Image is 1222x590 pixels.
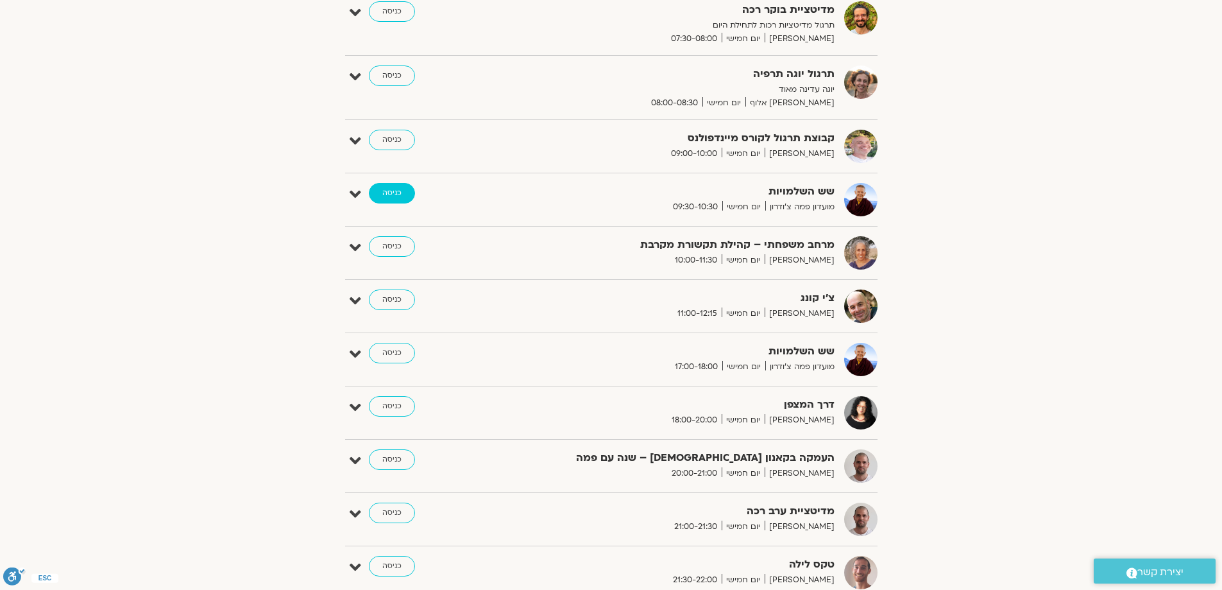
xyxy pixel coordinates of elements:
a: כניסה [369,65,415,86]
p: תרגול מדיטציות רכות לתחילת היום [520,19,835,32]
span: 07:30-08:00 [666,32,722,46]
strong: דרך המצפן [520,396,835,413]
a: כניסה [369,130,415,150]
span: 08:00-08:30 [647,96,702,110]
span: יום חמישי [722,147,765,161]
span: [PERSON_NAME] [765,307,835,320]
strong: טקס לילה [520,556,835,573]
span: יום חמישי [722,32,765,46]
a: כניסה [369,183,415,204]
a: כניסה [369,343,415,363]
span: [PERSON_NAME] [765,32,835,46]
strong: העמקה בקאנון [DEMOGRAPHIC_DATA] – שנה עם פמה [520,449,835,467]
span: 18:00-20:00 [667,413,722,427]
span: [PERSON_NAME] [765,520,835,534]
span: יום חמישי [702,96,745,110]
span: מועדון פמה צ'ודרון [765,360,835,374]
strong: מדיטציית בוקר רכה [520,1,835,19]
a: כניסה [369,556,415,577]
a: כניסה [369,503,415,523]
span: יום חמישי [722,573,765,587]
span: יום חמישי [722,413,765,427]
span: מועדון פמה צ'ודרון [765,200,835,214]
span: יום חמישי [722,360,765,374]
span: [PERSON_NAME] [765,573,835,587]
a: כניסה [369,1,415,22]
span: [PERSON_NAME] [765,413,835,427]
span: 10:00-11:30 [670,254,722,267]
strong: שש השלמויות [520,183,835,200]
span: 17:00-18:00 [670,360,722,374]
span: יום חמישי [722,200,765,214]
span: יום חמישי [722,307,765,320]
strong: מרחב משפחתי – קהילת תקשורת מקרבת [520,236,835,254]
span: יצירת קשר [1137,564,1184,581]
strong: קבוצת תרגול לקורס מיינדפולנס [520,130,835,147]
a: יצירת קשר [1094,559,1216,584]
span: [PERSON_NAME] [765,467,835,480]
span: [PERSON_NAME] אלוף [745,96,835,110]
strong: שש השלמויות [520,343,835,360]
span: יום חמישי [722,254,765,267]
span: 11:00-12:15 [673,307,722,320]
span: [PERSON_NAME] [765,147,835,161]
span: יום חמישי [722,520,765,534]
p: יוגה עדינה מאוד [520,83,835,96]
a: כניסה [369,236,415,257]
span: [PERSON_NAME] [765,254,835,267]
a: כניסה [369,396,415,417]
strong: צ'י קונג [520,290,835,307]
a: כניסה [369,290,415,310]
strong: תרגול יוגה תרפיה [520,65,835,83]
span: יום חמישי [722,467,765,480]
strong: מדיטציית ערב רכה [520,503,835,520]
span: 21:00-21:30 [670,520,722,534]
span: 09:00-10:00 [666,147,722,161]
span: 21:30-22:00 [668,573,722,587]
span: 20:00-21:00 [667,467,722,480]
span: 09:30-10:30 [668,200,722,214]
a: כניסה [369,449,415,470]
